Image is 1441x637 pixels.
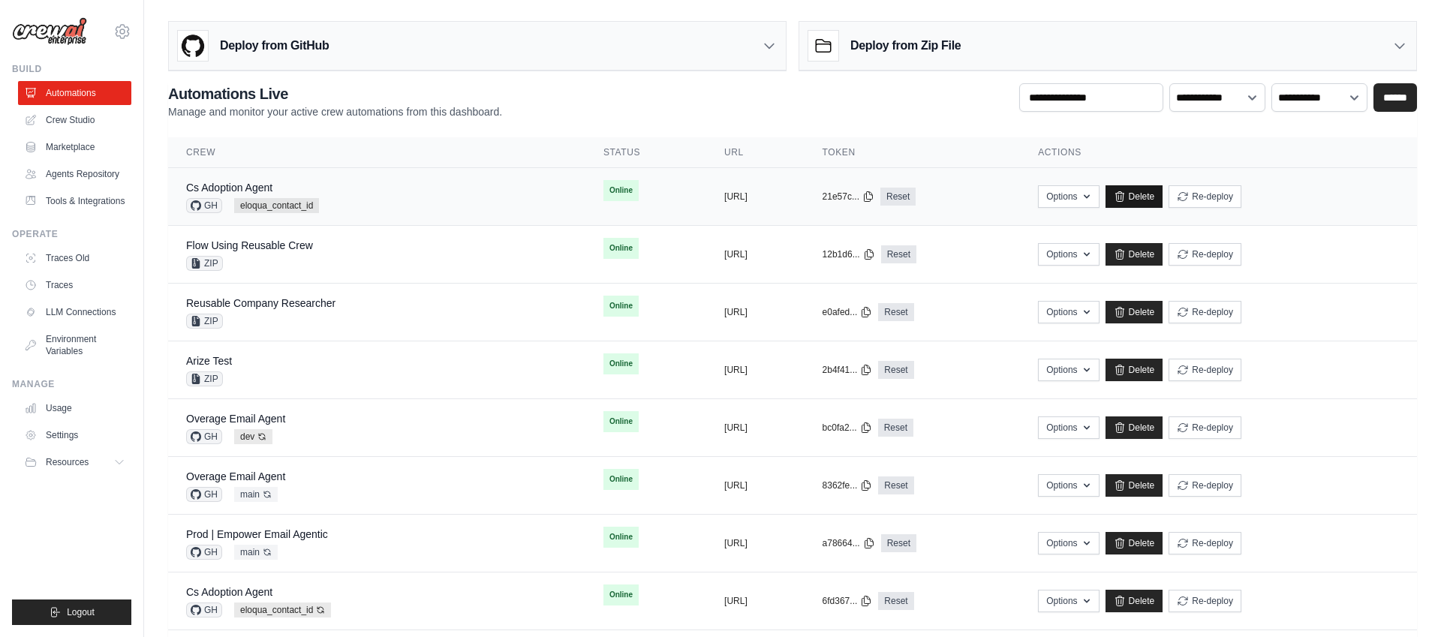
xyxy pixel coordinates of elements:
span: main [234,487,278,502]
div: Operate [12,228,131,240]
a: Reset [878,419,913,437]
span: GH [186,545,222,560]
th: URL [706,137,805,168]
img: Logo [12,17,87,46]
a: Agents Repository [18,162,131,186]
span: main [234,545,278,560]
span: GH [186,429,222,444]
a: Cs Adoption Agent [186,182,272,194]
button: Options [1038,474,1099,497]
button: Re-deploy [1169,416,1241,439]
button: 12b1d6... [823,248,875,260]
span: Online [603,296,639,317]
span: ZIP [186,256,223,271]
button: Options [1038,532,1099,554]
button: 21e57c... [823,191,874,203]
a: Automations [18,81,131,105]
th: Status [585,137,706,168]
a: Reset [880,188,916,206]
button: Re-deploy [1169,474,1241,497]
span: GH [186,198,222,213]
button: Logout [12,599,131,625]
span: Resources [46,456,89,468]
button: Re-deploy [1169,590,1241,612]
button: a78664... [823,537,875,549]
span: Online [603,180,639,201]
span: dev [234,429,272,444]
a: Reset [878,303,913,321]
a: Marketplace [18,135,131,159]
span: eloqua_contact_id [234,198,319,213]
button: bc0fa2... [823,422,872,434]
span: eloqua_contact_id [234,602,331,617]
a: Environment Variables [18,327,131,363]
button: e0afed... [823,306,873,318]
a: Reset [881,534,916,552]
th: Actions [1020,137,1417,168]
a: Reset [878,361,913,379]
a: Overage Email Agent [186,470,285,482]
button: Options [1038,301,1099,323]
span: ZIP [186,371,223,386]
button: Options [1038,359,1099,381]
a: Delete [1106,185,1163,208]
a: Overage Email Agent [186,413,285,425]
a: Delete [1106,359,1163,381]
a: Delete [1106,532,1163,554]
a: Cs Adoption Agent [186,586,272,598]
span: Online [603,353,639,374]
span: Online [603,584,639,605]
th: Crew [168,137,585,168]
span: Online [603,411,639,432]
a: Delete [1106,416,1163,439]
th: Token [805,137,1021,168]
a: Crew Studio [18,108,131,132]
button: Options [1038,185,1099,208]
span: Online [603,469,639,490]
h3: Deploy from GitHub [220,37,329,55]
button: Re-deploy [1169,185,1241,208]
span: GH [186,602,222,617]
h2: Automations Live [168,83,502,104]
a: Usage [18,396,131,420]
button: Options [1038,243,1099,266]
span: Logout [67,606,95,618]
a: Reset [878,592,913,610]
a: Reusable Company Researcher [186,297,335,309]
a: Traces Old [18,246,131,270]
a: Prod | Empower Email Agentic [186,528,328,540]
a: Delete [1106,301,1163,323]
span: Online [603,527,639,548]
a: Delete [1106,474,1163,497]
button: Re-deploy [1169,359,1241,381]
button: Re-deploy [1169,301,1241,323]
span: ZIP [186,314,223,329]
a: Delete [1106,243,1163,266]
button: Re-deploy [1169,532,1241,554]
a: Settings [18,423,131,447]
a: Flow Using Reusable Crew [186,239,313,251]
a: Tools & Integrations [18,189,131,213]
button: 2b4f41... [823,364,873,376]
button: 6fd367... [823,595,873,607]
div: Build [12,63,131,75]
button: Re-deploy [1169,243,1241,266]
a: Reset [881,245,916,263]
a: Traces [18,273,131,297]
a: Arize Test [186,355,232,367]
span: GH [186,487,222,502]
button: Resources [18,450,131,474]
button: Options [1038,590,1099,612]
a: LLM Connections [18,300,131,324]
button: 8362fe... [823,479,873,491]
img: GitHub Logo [178,31,208,61]
a: Delete [1106,590,1163,612]
span: Online [603,238,639,259]
button: Options [1038,416,1099,439]
a: Reset [878,476,913,494]
p: Manage and monitor your active crew automations from this dashboard. [168,104,502,119]
h3: Deploy from Zip File [850,37,961,55]
div: Manage [12,378,131,390]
